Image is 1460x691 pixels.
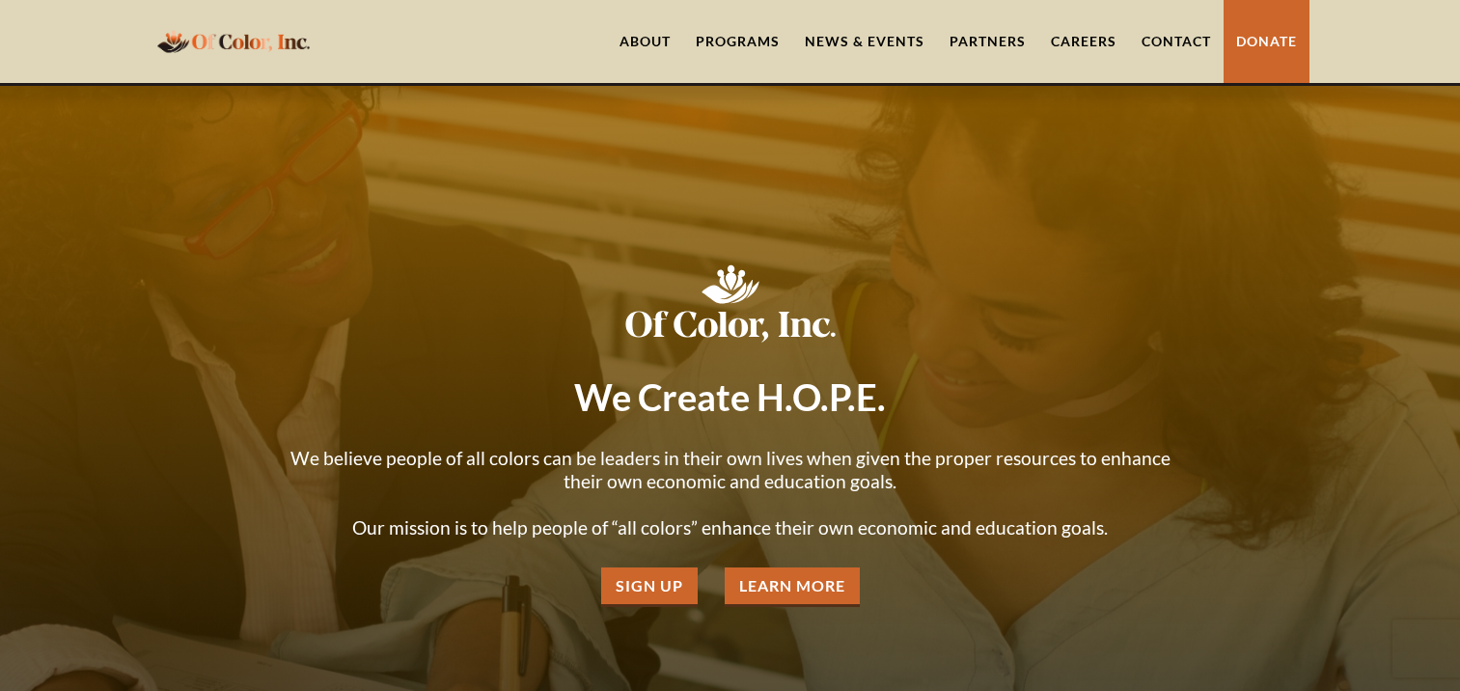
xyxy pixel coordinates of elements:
[725,567,860,607] a: Learn More
[696,32,780,51] div: Programs
[152,18,316,64] a: home
[277,447,1184,539] p: We believe people of all colors can be leaders in their own lives when given the proper resources...
[601,567,698,607] a: Sign Up
[574,374,886,419] strong: We Create H.O.P.E.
